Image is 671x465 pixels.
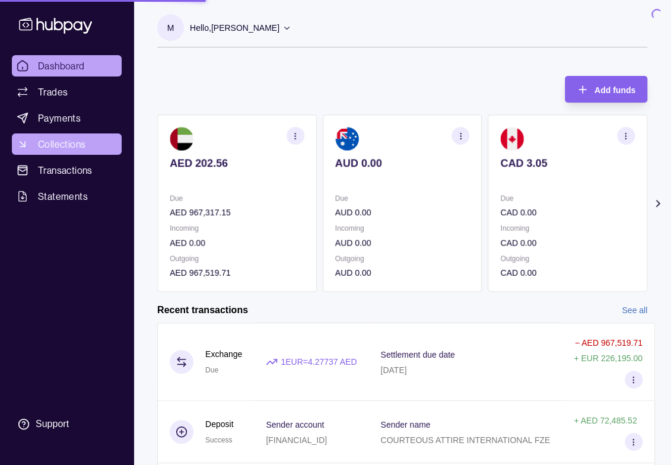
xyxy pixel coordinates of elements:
p: AED 967,317.15 [170,206,304,219]
p: Incoming [335,222,470,235]
p: CAD 0.00 [500,236,635,249]
span: Collections [38,137,85,151]
img: ca [500,127,524,151]
p: [FINANCIAL_ID] [266,435,327,445]
p: Outgoing [170,252,304,265]
p: Due [500,192,635,205]
a: Payments [12,107,122,129]
p: − AED 967,519.71 [575,338,643,348]
p: Hello, [PERSON_NAME] [190,21,279,34]
p: Due [335,192,470,205]
span: Dashboard [38,59,85,73]
span: Statements [38,189,88,203]
p: AUD 0.00 [335,206,470,219]
p: M [167,21,174,34]
p: 1 EUR = 4.27737 AED [281,355,357,368]
p: + AED 72,485.52 [574,416,637,425]
div: Support [36,418,69,431]
p: AED 0.00 [170,236,304,249]
a: See all [622,304,647,317]
span: Payments [38,111,81,125]
p: AED 202.56 [170,157,304,170]
p: Sender account [266,420,324,429]
p: CAD 3.05 [500,157,635,170]
a: Collections [12,133,122,155]
p: AUD 0.00 [335,266,470,279]
p: Outgoing [335,252,470,265]
p: AUD 0.00 [335,236,470,249]
a: Statements [12,186,122,207]
p: CAD 0.00 [500,266,635,279]
p: Incoming [500,222,635,235]
p: Exchange [205,348,242,361]
p: + EUR 226,195.00 [574,353,643,363]
button: Add funds [565,76,647,103]
img: au [335,127,359,151]
span: Add funds [594,85,635,95]
span: Success [205,436,232,444]
p: COURTEOUS ATTIRE INTERNATIONAL FZE [380,435,550,445]
a: Dashboard [12,55,122,77]
p: CAD 0.00 [500,206,635,219]
span: Due [205,366,218,374]
p: Due [170,192,304,205]
span: Trades [38,85,68,99]
a: Trades [12,81,122,103]
span: Transactions [38,163,93,177]
p: Outgoing [500,252,635,265]
h2: Recent transactions [157,304,248,317]
a: Transactions [12,160,122,181]
p: AUD 0.00 [335,157,470,170]
p: [DATE] [380,365,406,375]
a: Support [12,412,122,437]
p: Incoming [170,222,304,235]
p: AED 967,519.71 [170,266,304,279]
p: Sender name [380,420,430,429]
p: Deposit [205,418,233,431]
img: ae [170,127,193,151]
p: Settlement due date [380,350,454,359]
